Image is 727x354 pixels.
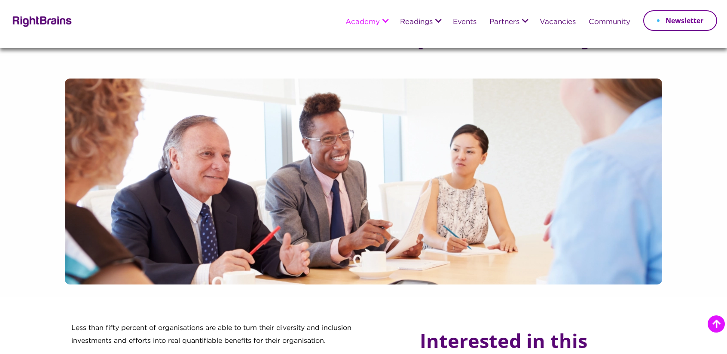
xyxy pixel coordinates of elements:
[453,18,477,26] a: Events
[400,18,433,26] a: Readings
[643,10,717,31] a: Newsletter
[540,18,576,26] a: Vacancies
[10,15,72,27] img: Rightbrains
[345,18,380,26] a: Academy
[589,18,630,26] a: Community
[489,18,519,26] a: Partners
